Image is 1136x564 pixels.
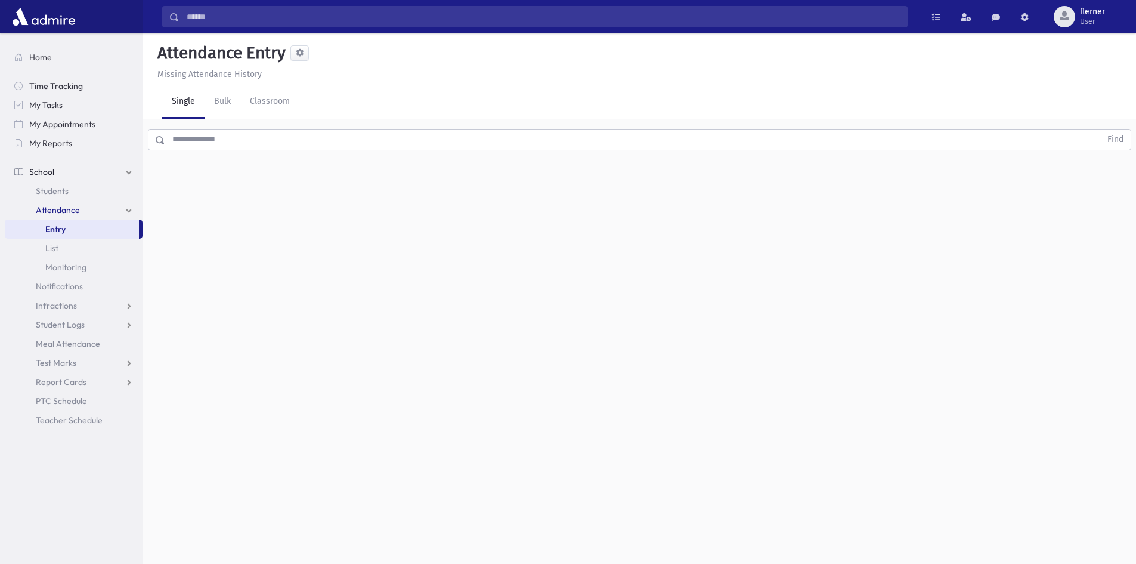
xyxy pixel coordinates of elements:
span: flerner [1080,7,1105,17]
a: Attendance [5,201,143,220]
span: User [1080,17,1105,26]
a: My Tasks [5,95,143,115]
a: Bulk [205,85,240,119]
a: List [5,239,143,258]
span: Home [29,52,52,63]
img: AdmirePro [10,5,78,29]
span: Entry [45,224,66,235]
input: Search [179,6,907,27]
span: My Appointments [29,119,95,130]
a: School [5,162,143,181]
a: Classroom [240,85,299,119]
a: Monitoring [5,258,143,277]
a: Home [5,48,143,67]
span: Test Marks [36,357,76,368]
span: My Tasks [29,100,63,110]
span: Teacher Schedule [36,415,103,426]
span: Student Logs [36,319,85,330]
a: Students [5,181,143,201]
a: My Appointments [5,115,143,134]
a: Infractions [5,296,143,315]
a: Report Cards [5,372,143,392]
button: Find [1100,130,1131,150]
span: PTC Schedule [36,396,87,406]
a: Meal Attendance [5,334,143,353]
span: Meal Attendance [36,338,100,349]
span: Students [36,186,69,196]
a: Time Tracking [5,76,143,95]
a: Teacher Schedule [5,411,143,430]
a: Single [162,85,205,119]
a: Test Marks [5,353,143,372]
a: Notifications [5,277,143,296]
a: Missing Attendance History [153,69,262,79]
h5: Attendance Entry [153,43,286,63]
span: Time Tracking [29,81,83,91]
span: Report Cards [36,377,86,387]
span: School [29,167,54,177]
span: My Reports [29,138,72,149]
span: Attendance [36,205,80,215]
span: Monitoring [45,262,86,273]
a: Student Logs [5,315,143,334]
a: My Reports [5,134,143,153]
span: Notifications [36,281,83,292]
span: Infractions [36,300,77,311]
a: PTC Schedule [5,392,143,411]
a: Entry [5,220,139,239]
span: List [45,243,58,254]
u: Missing Attendance History [157,69,262,79]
